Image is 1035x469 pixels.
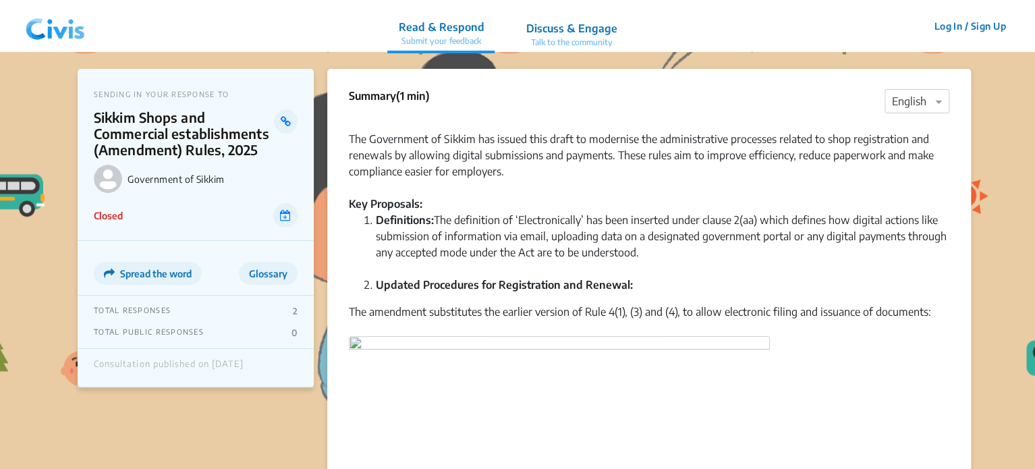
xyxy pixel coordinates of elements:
span: Spread the word [120,268,192,279]
span: Glossary [249,268,287,279]
strong: Key Proposals: [349,197,422,211]
img: Government of Sikkim logo [94,165,122,193]
div: Consultation published on [DATE] [94,359,244,377]
p: TOTAL PUBLIC RESPONSES [94,327,204,338]
button: Spread the word [94,262,202,285]
p: Read & Respond [398,19,484,35]
p: Summary [349,88,430,104]
span: (1 min) [396,89,430,103]
p: 2 [293,306,298,316]
strong: Definitions: [376,213,434,227]
button: Log In / Sign Up [925,16,1015,36]
p: Discuss & Engage [526,20,617,36]
p: 0 [291,327,298,338]
p: TOTAL RESPONSES [94,306,171,316]
li: The definition of ‘Electronically’ has been inserted under clause 2(aa) which defines how digital... [376,212,949,277]
strong: Updated Procedures for Registration and Renewal: [376,278,633,292]
p: SENDING IN YOUR RESPONSE TO [94,90,298,99]
div: The Government of Sikkim has issued this draft to modernise the administrative processes related ... [349,115,949,180]
p: Talk to the community [526,36,617,49]
p: Government of Sikkim [128,173,298,185]
button: Glossary [239,262,298,285]
p: Closed [94,209,123,223]
p: Submit your feedback [398,35,484,47]
img: navlogo.png [20,6,90,47]
div: The amendment substitutes the earlier version of Rule 4(1), (3) and (4), to allow electronic fili... [349,304,949,336]
p: Sikkim Shops and Commercial establishments (Amendment) Rules, 2025 [94,109,274,158]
